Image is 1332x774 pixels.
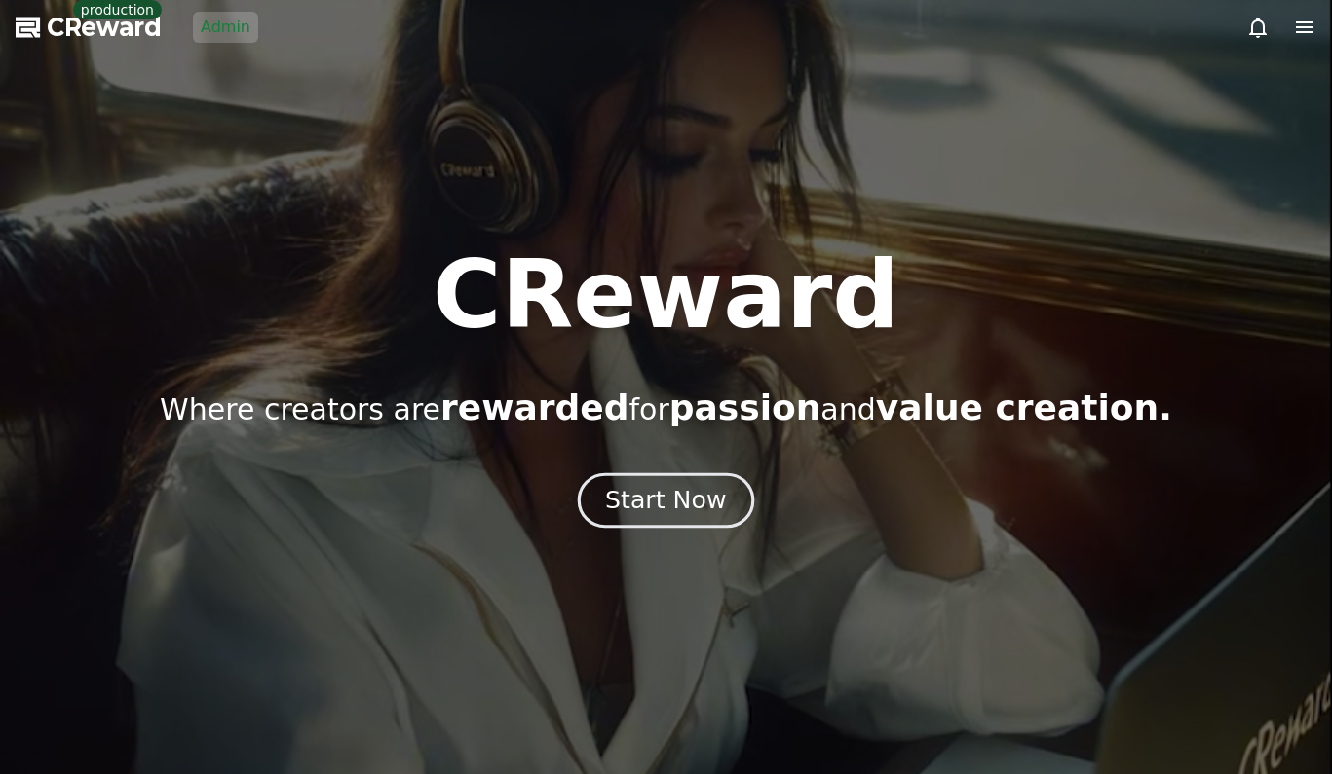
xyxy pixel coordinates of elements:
[669,387,821,427] span: passion
[50,646,84,662] span: Home
[6,617,129,666] a: Home
[578,472,754,528] button: Start Now
[288,646,336,662] span: Settings
[440,387,628,427] span: rewarded
[876,387,1172,427] span: value creation.
[160,388,1172,427] p: Where creators are for and
[129,617,251,666] a: Messages
[162,647,219,663] span: Messages
[193,12,258,43] a: Admin
[47,12,162,43] span: CReward
[251,617,374,666] a: Settings
[605,484,726,517] div: Start Now
[582,494,750,512] a: Start Now
[16,12,162,43] a: CReward
[433,248,899,342] h1: CReward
